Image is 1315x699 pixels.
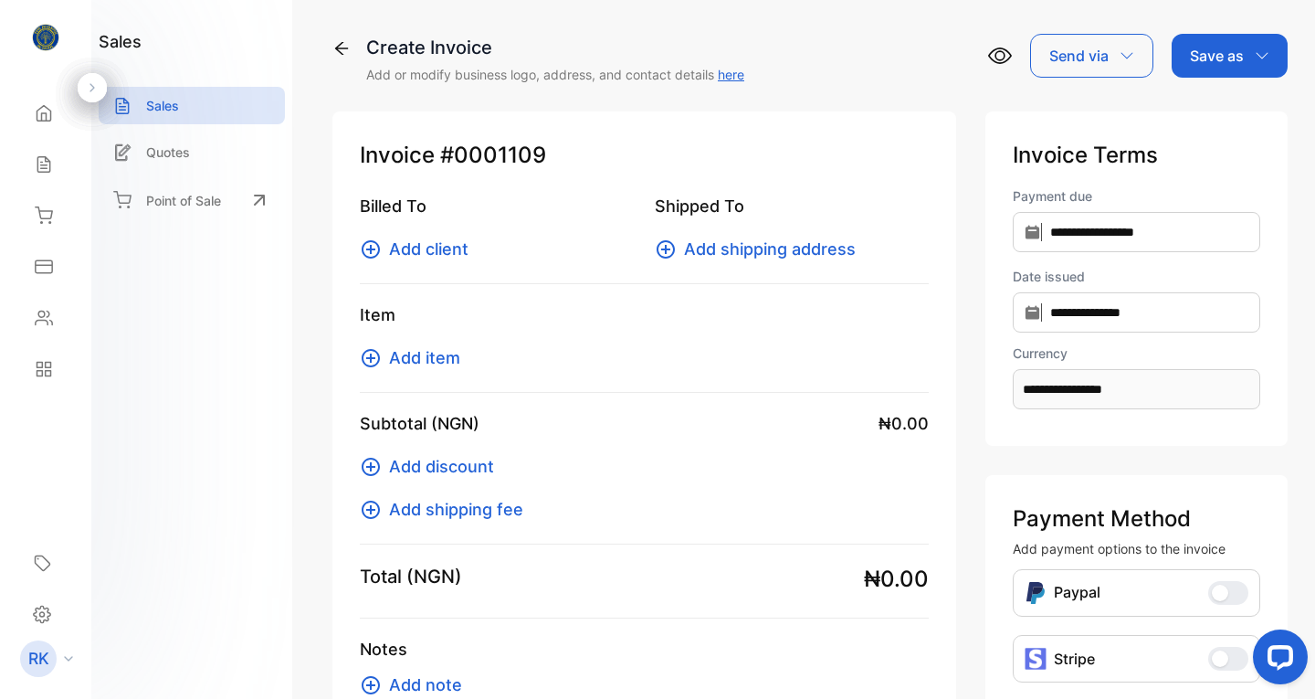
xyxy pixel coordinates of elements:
p: Subtotal (NGN) [360,411,479,436]
label: Date issued [1013,267,1260,286]
label: Payment due [1013,186,1260,206]
p: Paypal [1054,581,1100,605]
a: Point of Sale [99,180,285,220]
span: Add client [389,237,468,261]
p: Item [360,302,929,327]
button: Save as [1172,34,1288,78]
p: Payment Method [1013,503,1260,535]
span: ₦0.00 [878,411,929,436]
p: Invoice [360,139,929,172]
span: Add note [389,673,462,697]
img: logo [32,24,59,51]
p: Stripe [1054,648,1095,670]
h1: sales [99,29,142,54]
p: Save as [1190,45,1244,67]
p: Add or modify business logo, address, and contact details [366,65,744,84]
span: Add shipping fee [389,497,523,522]
span: Add item [389,345,460,370]
button: Send via [1030,34,1153,78]
button: Add client [360,237,479,261]
p: RK [28,647,49,671]
img: Icon [1025,581,1047,605]
p: Quotes [146,143,190,162]
p: Shipped To [655,194,928,218]
button: Add shipping fee [360,497,534,522]
iframe: LiveChat chat widget [1238,622,1315,699]
a: Sales [99,87,285,124]
p: Point of Sale [146,191,221,210]
span: Add discount [389,454,494,479]
p: Total (NGN) [360,563,462,590]
div: Create Invoice [366,34,744,61]
button: Add note [360,673,473,697]
span: ₦0.00 [864,563,929,596]
span: #0001109 [440,139,546,172]
span: Add shipping address [684,237,856,261]
a: Quotes [99,133,285,171]
p: Sales [146,96,179,115]
p: Add payment options to the invoice [1013,539,1260,558]
p: Billed To [360,194,633,218]
p: Invoice Terms [1013,139,1260,172]
label: Currency [1013,344,1260,363]
button: Add discount [360,454,505,479]
button: Add shipping address [655,237,867,261]
p: Notes [360,637,929,662]
button: Add item [360,345,471,370]
p: Send via [1049,45,1109,67]
img: icon [1025,648,1047,670]
a: here [718,67,744,82]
